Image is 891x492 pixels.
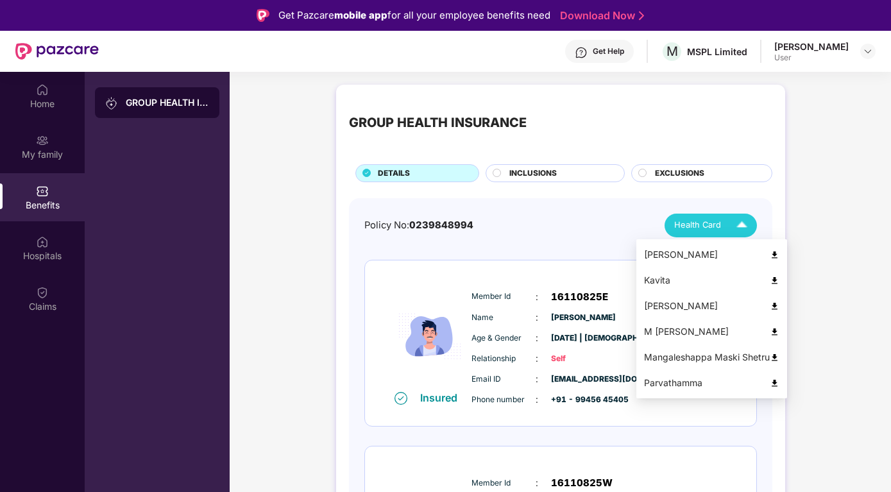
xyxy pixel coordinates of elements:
[471,312,536,324] span: Name
[257,9,269,22] img: Logo
[551,394,615,406] span: +91 - 99456 45405
[409,219,473,231] span: 0239848994
[731,214,753,237] img: Icuh8uwCUCF+XjCZyLQsAKiDCM9HiE6CMYmKQaPGkZKaA32CAAACiQcFBJY0IsAAAAASUVORK5CYII=
[364,218,473,233] div: Policy No:
[471,373,536,386] span: Email ID
[593,46,624,56] div: Get Help
[644,325,779,339] div: M [PERSON_NAME]
[560,9,640,22] a: Download Now
[36,134,49,147] img: svg+xml;base64,PHN2ZyB3aWR0aD0iMjAiIGhlaWdodD0iMjAiIHZpZXdCb3g9IjAgMCAyMCAyMCIgZmlsbD0ibm9uZSIgeG...
[666,44,678,59] span: M
[644,248,779,262] div: [PERSON_NAME]
[644,299,779,313] div: [PERSON_NAME]
[551,289,608,305] span: 16110825E
[395,392,407,405] img: svg+xml;base64,PHN2ZyB4bWxucz0iaHR0cDovL3d3dy53My5vcmcvMjAwMC9zdmciIHdpZHRoPSIxNiIgaGVpZ2h0PSIxNi...
[770,301,779,311] img: svg+xml;base64,PHN2ZyB4bWxucz0iaHR0cDovL3d3dy53My5vcmcvMjAwMC9zdmciIHdpZHRoPSI0OCIgaGVpZ2h0PSI0OC...
[770,327,779,337] img: svg+xml;base64,PHN2ZyB4bWxucz0iaHR0cDovL3d3dy53My5vcmcvMjAwMC9zdmciIHdpZHRoPSI0OCIgaGVpZ2h0PSI0OC...
[536,476,538,490] span: :
[770,250,779,260] img: svg+xml;base64,PHN2ZyB4bWxucz0iaHR0cDovL3d3dy53My5vcmcvMjAwMC9zdmciIHdpZHRoPSI0OCIgaGVpZ2h0PSI0OC...
[36,235,49,248] img: svg+xml;base64,PHN2ZyBpZD0iSG9zcGl0YWxzIiB4bWxucz0iaHR0cDovL3d3dy53My5vcmcvMjAwMC9zdmciIHdpZHRoPS...
[536,290,538,304] span: :
[575,46,588,59] img: svg+xml;base64,PHN2ZyBpZD0iSGVscC0zMngzMiIgeG1sbnM9Imh0dHA6Ly93d3cudzMub3JnLzIwMDAvc3ZnIiB3aWR0aD...
[770,353,779,362] img: svg+xml;base64,PHN2ZyB4bWxucz0iaHR0cDovL3d3dy53My5vcmcvMjAwMC9zdmciIHdpZHRoPSI0OCIgaGVpZ2h0PSI0OC...
[391,282,468,391] img: icon
[509,167,557,180] span: INCLUSIONS
[36,185,49,198] img: svg+xml;base64,PHN2ZyBpZD0iQmVuZWZpdHMiIHhtbG5zPSJodHRwOi8vd3d3LnczLm9yZy8yMDAwL3N2ZyIgd2lkdGg9Ij...
[770,276,779,285] img: svg+xml;base64,PHN2ZyB4bWxucz0iaHR0cDovL3d3dy53My5vcmcvMjAwMC9zdmciIHdpZHRoPSI0OCIgaGVpZ2h0PSI0OC...
[644,273,779,287] div: Kavita
[774,40,849,53] div: [PERSON_NAME]
[551,373,615,386] span: [EMAIL_ADDRESS][DOMAIN_NAME]
[536,331,538,345] span: :
[349,113,527,133] div: GROUP HEALTH INSURANCE
[674,219,721,232] span: Health Card
[471,394,536,406] span: Phone number
[551,475,613,491] span: 16110825W
[471,477,536,489] span: Member Id
[15,43,99,60] img: New Pazcare Logo
[471,353,536,365] span: Relationship
[655,167,704,180] span: EXCLUSIONS
[551,353,615,365] span: Self
[687,46,747,58] div: MSPL Limited
[863,46,873,56] img: svg+xml;base64,PHN2ZyBpZD0iRHJvcGRvd24tMzJ4MzIiIHhtbG5zPSJodHRwOi8vd3d3LnczLm9yZy8yMDAwL3N2ZyIgd2...
[551,332,615,344] span: [DATE] | [DEMOGRAPHIC_DATA]
[551,312,615,324] span: [PERSON_NAME]
[420,391,465,404] div: Insured
[471,332,536,344] span: Age & Gender
[770,378,779,388] img: svg+xml;base64,PHN2ZyB4bWxucz0iaHR0cDovL3d3dy53My5vcmcvMjAwMC9zdmciIHdpZHRoPSI0OCIgaGVpZ2h0PSI0OC...
[536,310,538,325] span: :
[639,9,644,22] img: Stroke
[774,53,849,63] div: User
[36,83,49,96] img: svg+xml;base64,PHN2ZyBpZD0iSG9tZSIgeG1sbnM9Imh0dHA6Ly93d3cudzMub3JnLzIwMDAvc3ZnIiB3aWR0aD0iMjAiIG...
[126,96,209,109] div: GROUP HEALTH INSURANCE
[471,291,536,303] span: Member Id
[105,97,118,110] img: svg+xml;base64,PHN2ZyB3aWR0aD0iMjAiIGhlaWdodD0iMjAiIHZpZXdCb3g9IjAgMCAyMCAyMCIgZmlsbD0ibm9uZSIgeG...
[278,8,550,23] div: Get Pazcare for all your employee benefits need
[536,393,538,407] span: :
[644,350,779,364] div: Mangaleshappa Maski Shetru
[536,352,538,366] span: :
[644,376,779,390] div: Parvathamma
[334,9,387,21] strong: mobile app
[536,372,538,386] span: :
[378,167,410,180] span: DETAILS
[665,214,757,237] button: Health Card
[36,286,49,299] img: svg+xml;base64,PHN2ZyBpZD0iQ2xhaW0iIHhtbG5zPSJodHRwOi8vd3d3LnczLm9yZy8yMDAwL3N2ZyIgd2lkdGg9IjIwIi...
